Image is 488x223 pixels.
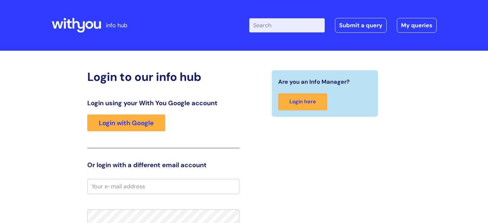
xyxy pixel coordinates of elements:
[87,70,239,84] h2: Login to our info hub
[87,161,239,169] h3: Or login with a different email account
[106,20,127,30] p: info hub
[87,179,239,194] input: Your e-mail address
[278,93,327,110] a: Login here
[249,18,325,32] input: Search
[87,115,165,131] a: Login with Google
[335,18,387,33] a: Submit a query
[278,77,350,87] span: Are you an Info Manager?
[87,99,239,107] h3: Login using your With You Google account
[397,18,437,33] a: My queries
